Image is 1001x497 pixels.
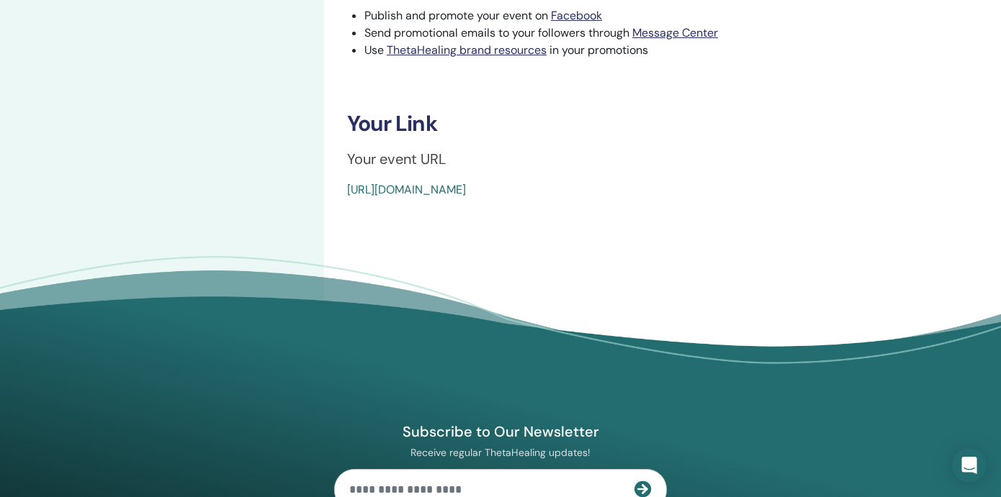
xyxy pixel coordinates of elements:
[364,24,969,42] li: Send promotional emails to your followers through
[334,422,667,441] h4: Subscribe to Our Newsletter
[347,182,466,197] a: [URL][DOMAIN_NAME]
[364,7,969,24] li: Publish and promote your event on
[632,25,718,40] a: Message Center
[347,148,969,170] p: Your event URL
[347,111,969,137] h3: Your Link
[952,448,987,483] div: Open Intercom Messenger
[364,42,969,59] li: Use in your promotions
[334,446,667,459] p: Receive regular ThetaHealing updates!
[551,8,602,23] a: Facebook
[387,42,547,58] a: ThetaHealing brand resources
